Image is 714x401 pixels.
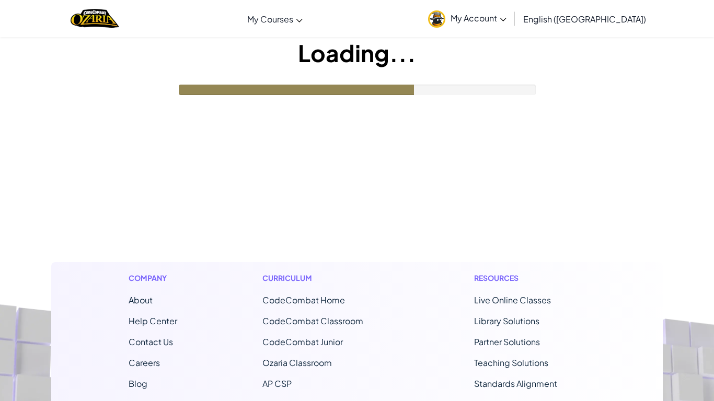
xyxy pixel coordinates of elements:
[262,378,292,389] a: AP CSP
[71,8,119,29] img: Home
[474,336,540,347] a: Partner Solutions
[262,357,332,368] a: Ozaria Classroom
[474,315,539,326] a: Library Solutions
[71,8,119,29] a: Ozaria by CodeCombat logo
[129,273,177,284] h1: Company
[129,378,147,389] a: Blog
[247,14,293,25] span: My Courses
[428,10,445,28] img: avatar
[129,294,153,305] a: About
[129,315,177,326] a: Help Center
[262,336,343,347] a: CodeCombat Junior
[518,5,651,33] a: English ([GEOGRAPHIC_DATA])
[242,5,308,33] a: My Courses
[474,273,585,284] h1: Resources
[474,357,548,368] a: Teaching Solutions
[423,2,512,35] a: My Account
[129,336,173,347] span: Contact Us
[262,315,363,326] a: CodeCombat Classroom
[523,14,646,25] span: English ([GEOGRAPHIC_DATA])
[262,273,389,284] h1: Curriculum
[129,357,160,368] a: Careers
[474,294,551,305] a: Live Online Classes
[474,378,557,389] a: Standards Alignment
[451,13,506,23] span: My Account
[262,294,345,305] span: CodeCombat Home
